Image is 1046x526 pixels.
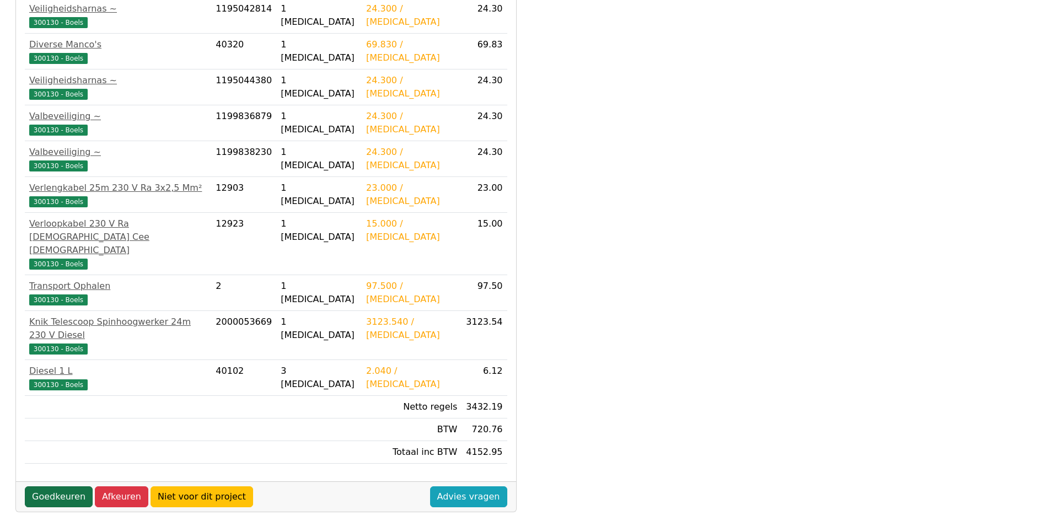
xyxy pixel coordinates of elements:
[366,38,457,65] div: 69.830 / [MEDICAL_DATA]
[281,38,357,65] div: 1 [MEDICAL_DATA]
[462,311,507,360] td: 3123.54
[366,315,457,342] div: 3123.540 / [MEDICAL_DATA]
[462,441,507,464] td: 4152.95
[281,2,357,29] div: 1 [MEDICAL_DATA]
[462,418,507,441] td: 720.76
[281,280,357,306] div: 1 [MEDICAL_DATA]
[462,141,507,177] td: 24.30
[29,110,207,123] div: Valbeveiliging ~
[29,217,207,270] a: Verloopkabel 230 V Ra [DEMOGRAPHIC_DATA] Cee [DEMOGRAPHIC_DATA]300130 - Boels
[29,17,88,28] span: 300130 - Boels
[29,38,207,65] a: Diverse Manco's300130 - Boels
[211,311,276,360] td: 2000053669
[366,217,457,244] div: 15.000 / [MEDICAL_DATA]
[281,315,357,342] div: 1 [MEDICAL_DATA]
[29,53,88,64] span: 300130 - Boels
[211,69,276,105] td: 1195044380
[462,69,507,105] td: 24.30
[29,74,207,100] a: Veiligheidsharnas ~300130 - Boels
[29,364,207,378] div: Diesel 1 L
[281,364,357,391] div: 3 [MEDICAL_DATA]
[366,280,457,306] div: 97.500 / [MEDICAL_DATA]
[462,105,507,141] td: 24.30
[462,213,507,275] td: 15.00
[462,396,507,418] td: 3432.19
[211,360,276,396] td: 40102
[362,396,462,418] td: Netto regels
[29,110,207,136] a: Valbeveiliging ~300130 - Boels
[281,110,357,136] div: 1 [MEDICAL_DATA]
[29,146,207,159] div: Valbeveiliging ~
[462,34,507,69] td: 69.83
[29,146,207,172] a: Valbeveiliging ~300130 - Boels
[29,196,88,207] span: 300130 - Boels
[462,177,507,213] td: 23.00
[362,418,462,441] td: BTW
[211,34,276,69] td: 40320
[430,486,507,507] a: Advies vragen
[366,74,457,100] div: 24.300 / [MEDICAL_DATA]
[29,315,207,355] a: Knik Telescoop Spinhoogwerker 24m 230 V Diesel300130 - Boels
[151,486,253,507] a: Niet voor dit project
[29,217,207,257] div: Verloopkabel 230 V Ra [DEMOGRAPHIC_DATA] Cee [DEMOGRAPHIC_DATA]
[366,364,457,391] div: 2.040 / [MEDICAL_DATA]
[211,275,276,311] td: 2
[29,181,207,195] div: Verlengkabel 25m 230 V Ra 3x2,5 Mm²
[29,2,207,29] a: Veiligheidsharnas ~300130 - Boels
[29,74,207,87] div: Veiligheidsharnas ~
[366,146,457,172] div: 24.300 / [MEDICAL_DATA]
[29,181,207,208] a: Verlengkabel 25m 230 V Ra 3x2,5 Mm²300130 - Boels
[366,2,457,29] div: 24.300 / [MEDICAL_DATA]
[29,280,207,306] a: Transport Ophalen300130 - Boels
[29,38,207,51] div: Diverse Manco's
[281,217,357,244] div: 1 [MEDICAL_DATA]
[29,89,88,100] span: 300130 - Boels
[366,181,457,208] div: 23.000 / [MEDICAL_DATA]
[29,125,88,136] span: 300130 - Boels
[29,280,207,293] div: Transport Ophalen
[29,2,207,15] div: Veiligheidsharnas ~
[211,213,276,275] td: 12923
[281,181,357,208] div: 1 [MEDICAL_DATA]
[366,110,457,136] div: 24.300 / [MEDICAL_DATA]
[29,364,207,391] a: Diesel 1 L300130 - Boels
[462,360,507,396] td: 6.12
[211,141,276,177] td: 1199838230
[29,160,88,171] span: 300130 - Boels
[211,105,276,141] td: 1199836879
[462,275,507,311] td: 97.50
[29,379,88,390] span: 300130 - Boels
[281,74,357,100] div: 1 [MEDICAL_DATA]
[281,146,357,172] div: 1 [MEDICAL_DATA]
[29,315,207,342] div: Knik Telescoop Spinhoogwerker 24m 230 V Diesel
[29,259,88,270] span: 300130 - Boels
[29,294,88,305] span: 300130 - Boels
[211,177,276,213] td: 12903
[29,343,88,355] span: 300130 - Boels
[95,486,148,507] a: Afkeuren
[25,486,93,507] a: Goedkeuren
[362,441,462,464] td: Totaal inc BTW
